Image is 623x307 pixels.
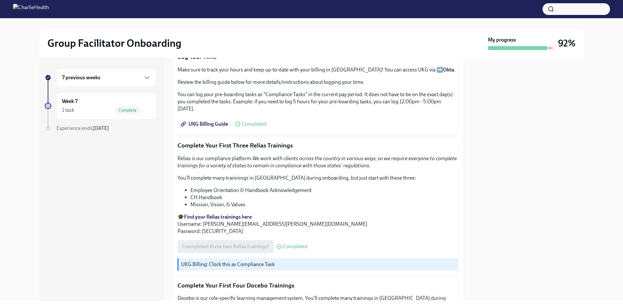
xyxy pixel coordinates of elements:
[177,213,458,235] p: 🎓 Username: [PERSON_NAME][EMAIL_ADDRESS][PERSON_NAME][DOMAIN_NAME] Password: [SECURITY_DATA]
[92,125,109,131] strong: [DATE]
[177,79,458,86] p: Review the billing guide below for more details/instructions about logging your time.
[177,155,457,169] em: We work with clients across the country in various ways, so we require everyone to complete train...
[184,214,252,220] a: Find your Relias trainings here
[181,261,456,268] p: UKG Billing: Clock this as Compliance Task
[177,174,458,182] p: You'll complete many traninings in [GEOGRAPHIC_DATA] during onboarding, but just start with these...
[242,122,266,127] span: Completed
[283,244,308,249] span: Completed
[62,74,100,81] h6: 7 previous weeks
[177,66,458,73] p: Make sure to track your hours and keep up-to-date with your billing in [GEOGRAPHIC_DATA]! You can...
[62,107,74,114] div: 1 task
[56,125,109,131] span: Experience ends
[190,187,458,194] li: Employee Orientation & Handbook Acknowledgement
[177,91,458,112] p: You can log your pre-boarding tasks as "Compliance Tasks" in the current pay period. It does not ...
[177,155,458,169] p: Relias is our compliance platform.
[177,281,458,290] p: Complete Your First Four Docebo Trainings
[47,37,181,50] h2: Group Facilitator Onboarding
[190,194,458,201] li: CH Handbook
[13,4,49,14] img: CharlieHealth
[190,201,458,208] li: Mission, Vision, & Values
[443,67,454,73] a: Okta
[45,92,156,120] a: Week 71 taskComplete
[56,68,156,87] div: 7 previous weeks
[558,37,576,49] h3: 92%
[115,108,140,113] span: Complete
[488,36,516,44] strong: My progress
[62,98,78,105] h6: Week 7
[177,141,458,150] p: Complete Your First Three Relias Trainings
[177,118,233,131] a: UKG Billing Guide
[182,121,228,127] span: UKG Billing Guide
